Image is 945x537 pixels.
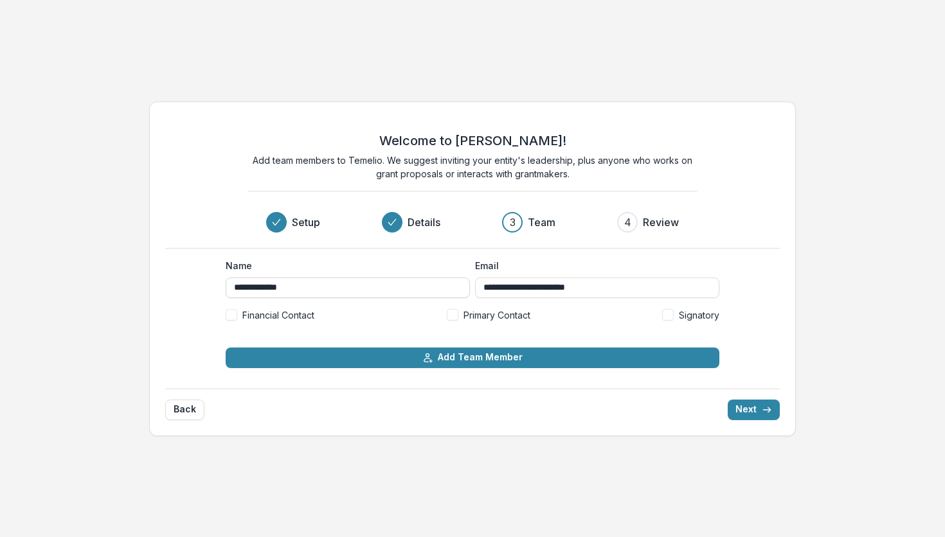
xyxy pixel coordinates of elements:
[292,215,320,230] h3: Setup
[728,400,780,420] button: Next
[528,215,555,230] h3: Team
[475,259,712,272] label: Email
[679,308,719,322] span: Signatory
[510,215,516,230] div: 3
[165,400,204,420] button: Back
[408,215,440,230] h3: Details
[624,215,631,230] div: 4
[643,215,679,230] h3: Review
[379,133,566,148] h2: Welcome to [PERSON_NAME]!
[226,348,719,368] button: Add Team Member
[464,308,530,322] span: Primary Contact
[248,154,697,180] p: Add team members to Temelio. We suggest inviting your entity's leadership, plus anyone who works ...
[226,259,462,272] label: Name
[266,212,679,233] div: Progress
[242,308,314,322] span: Financial Contact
